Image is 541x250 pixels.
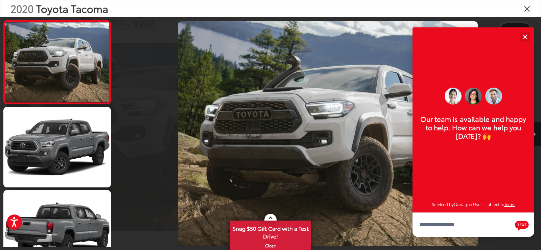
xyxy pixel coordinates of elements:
span: 16 [517,26,522,33]
img: Operator 2 [445,88,462,105]
i: Close gallery [524,4,531,13]
img: 2020 Toyota Tacoma SR5 V6 [4,22,110,102]
img: Operator 3 [485,88,502,105]
img: 2020 Toyota Tacoma SR5 V6 [2,106,112,188]
img: 2020 Toyota Tacoma SR5 V6 [178,21,478,246]
p: Our team is available and happy to help. How can we help you [DATE]? 🙌 [419,115,527,140]
span: Toyota Tacoma [36,1,108,16]
span: Use is subject to [473,201,504,207]
button: Chat with SMS [513,217,531,232]
span: Snag $50 Gift Card with a Test Drive! [231,221,310,242]
span: 1 [509,26,511,33]
img: Operator 1 [465,88,482,105]
span: 2020 [10,1,33,16]
button: Close [518,29,532,44]
div: 2020 Toyota Tacoma SR5 V6 0 [115,21,541,246]
a: Gubagoo. [454,201,473,207]
span: Serviced by [432,201,454,207]
textarea: Type your message [413,212,534,237]
a: Terms [504,201,515,207]
svg: Text [515,220,529,231]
